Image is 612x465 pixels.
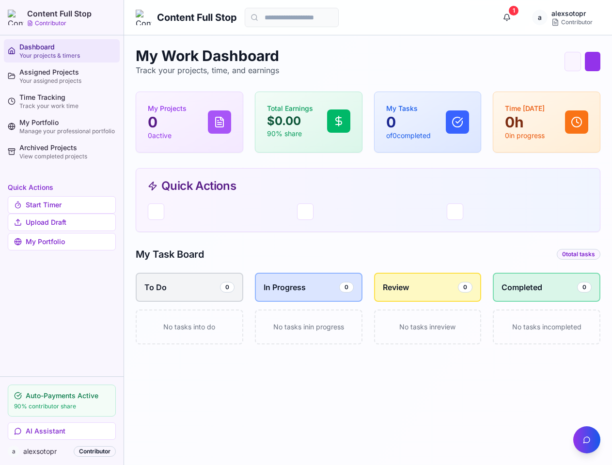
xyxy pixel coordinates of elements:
div: View completed projects [19,153,116,160]
div: Time Tracking [19,93,116,102]
p: of 0 completed [386,131,431,140]
a: Time TrackingTrack your work time [4,90,120,113]
img: Content Full Stop Logo [136,10,151,25]
div: Contributor [551,18,593,26]
span: a [8,446,19,457]
p: Contributor [35,19,66,27]
button: 1 [497,8,517,27]
div: Track your work time [19,102,116,110]
a: Archived ProjectsView completed projects [4,140,120,163]
p: 0 in progress [505,131,545,140]
p: My Tasks [386,104,431,113]
p: 0 active [148,131,187,140]
div: Contributor [74,446,116,457]
p: My Projects [148,104,187,113]
a: Start Timer [8,201,116,211]
h2: My Task Board [136,248,204,261]
h2: Content Full Stop [27,8,92,19]
a: Upload Draft [8,218,116,228]
a: Assigned ProjectsYour assigned projects [4,64,120,88]
h3: To Do [144,281,167,293]
span: alexsotopr [23,447,70,456]
p: 90% contributor share [14,403,110,410]
p: 0 h [505,113,545,131]
div: Your assigned projects [19,77,116,85]
div: 0 [220,282,235,293]
p: No tasks in completed [505,322,588,332]
a: My PortfolioManage your professional portfolio [4,115,120,138]
div: Archived Projects [19,143,116,153]
button: AI Assistant [8,422,116,440]
div: Quick Actions [148,180,588,192]
p: Time [DATE] [505,104,545,113]
p: Total Earnings [267,104,313,113]
div: 0 total tasks [557,249,600,260]
h3: Quick Actions [8,183,116,192]
p: Track your projects, time, and earnings [136,64,279,76]
h1: My Work Dashboard [136,47,279,64]
div: Manage your professional portfolio [19,127,116,135]
a: My Portfolio [8,233,116,250]
span: Auto-Payments Active [26,391,98,401]
p: No tasks in in progress [267,322,350,332]
div: 0 [339,282,354,293]
div: 1 [509,6,518,15]
button: Upload Draft [8,214,116,231]
svg: Quick Timer [565,52,581,71]
p: 0 [386,113,431,131]
svg: Upload Draft [585,52,600,71]
h3: In Progress [264,281,306,293]
div: Your projects & timers [19,52,116,60]
h3: Completed [502,281,542,293]
button: aalexsotopr Contributor [524,8,600,27]
span: a [532,10,548,25]
div: alexsotopr [551,9,593,18]
div: 0 [458,282,472,293]
img: Content Full Stop Logo [8,10,23,25]
p: No tasks in to do [148,322,231,332]
p: $0.00 [267,113,313,129]
a: DashboardYour projects & timers [4,39,120,62]
div: My Portfolio [19,118,116,127]
p: 0 [148,113,187,131]
div: Dashboard [19,42,116,52]
div: Assigned Projects [19,67,116,77]
p: No tasks in review [387,322,469,332]
h3: Review [383,281,409,293]
h1: Content Full Stop [157,11,237,24]
div: 0 [577,282,592,293]
button: Start Timer [8,196,116,214]
p: 90% share [267,129,313,139]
